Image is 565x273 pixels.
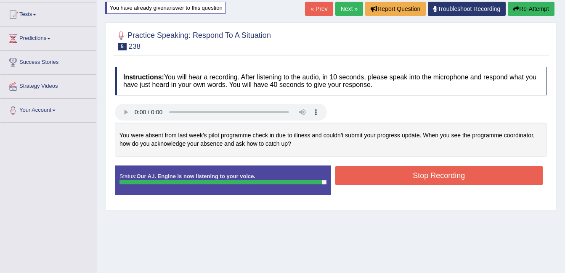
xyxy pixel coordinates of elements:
[129,42,141,50] small: 238
[335,2,363,16] a: Next »
[0,99,96,120] a: Your Account
[115,165,331,195] div: Status:
[508,2,554,16] button: Re-Attempt
[136,173,255,179] strong: Our A.I. Engine is now listening to your voice.
[115,29,271,50] h2: Practice Speaking: Respond To A Situation
[115,123,547,157] div: You were absent from last week's pilot programme check in due to illness and couldn't submit your...
[115,67,547,95] h4: You will hear a recording. After listening to the audio, in 10 seconds, please speak into the mic...
[123,73,164,81] b: Instructions:
[105,2,225,14] div: You have already given answer to this question
[305,2,333,16] a: « Prev
[335,166,543,185] button: Stop Recording
[0,51,96,72] a: Success Stories
[0,3,96,24] a: Tests
[0,75,96,96] a: Strategy Videos
[428,2,506,16] a: Troubleshoot Recording
[365,2,426,16] button: Report Question
[0,27,96,48] a: Predictions
[118,43,127,50] span: 5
